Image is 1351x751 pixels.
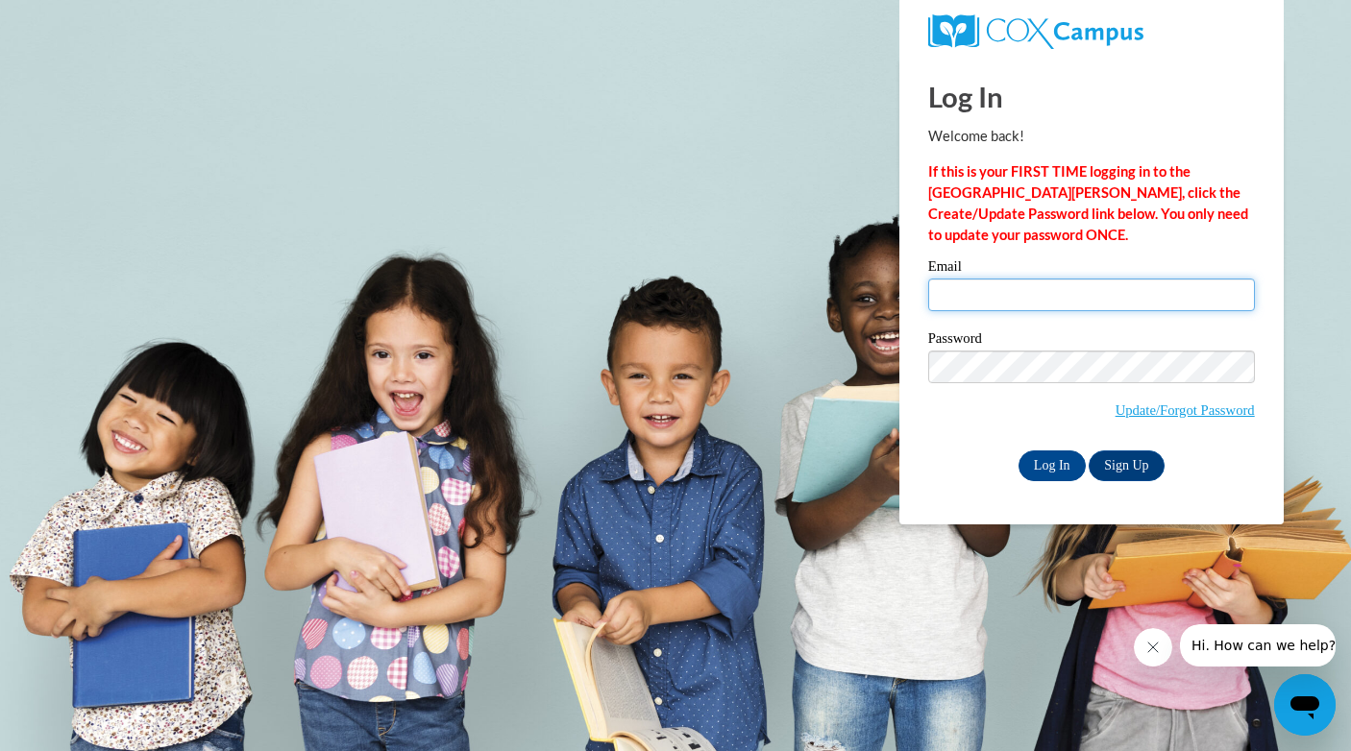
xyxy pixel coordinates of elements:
p: Welcome back! [928,126,1255,147]
a: Sign Up [1089,450,1164,481]
iframe: Message from company [1180,624,1336,666]
img: COX Campus [928,14,1143,49]
iframe: Button to launch messaging window [1274,674,1336,736]
iframe: Close message [1134,628,1172,666]
h1: Log In [928,77,1255,116]
strong: If this is your FIRST TIME logging in to the [GEOGRAPHIC_DATA][PERSON_NAME], click the Create/Upd... [928,163,1248,243]
input: Log In [1019,450,1086,481]
label: Email [928,259,1255,279]
a: Update/Forgot Password [1116,402,1255,418]
a: COX Campus [928,14,1255,49]
label: Password [928,331,1255,351]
